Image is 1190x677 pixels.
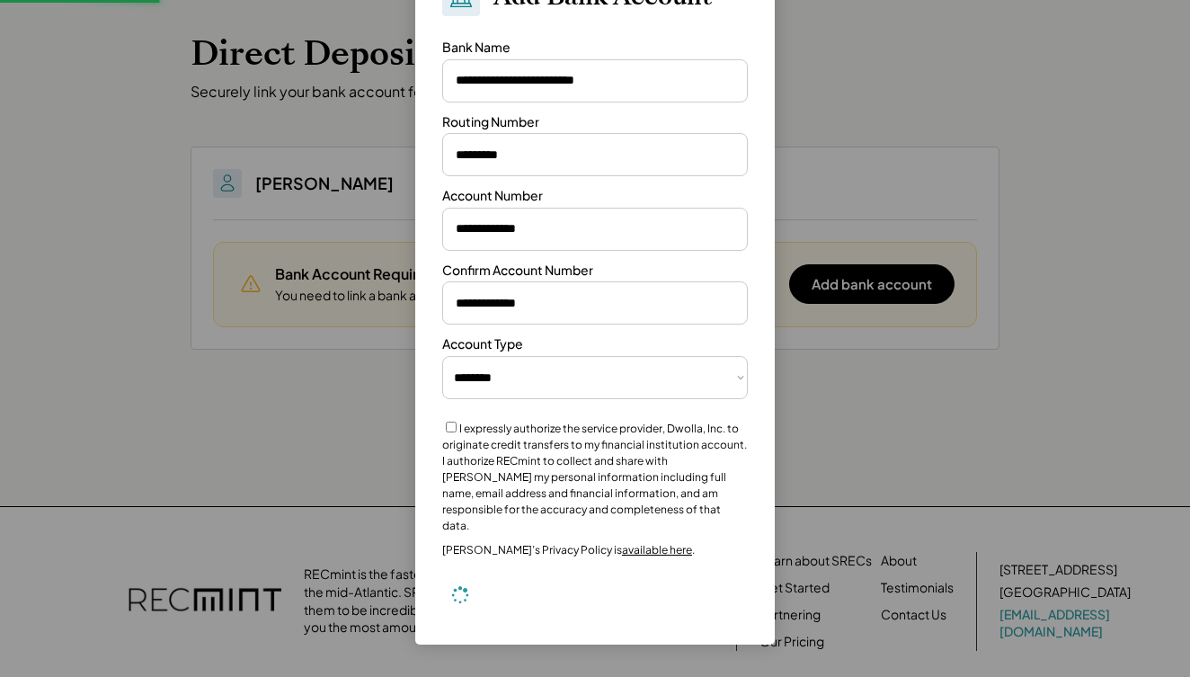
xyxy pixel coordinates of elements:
[442,187,543,205] div: Account Number
[442,262,593,280] div: Confirm Account Number
[442,422,747,532] label: I expressly authorize the service provider, Dwolla, Inc. to originate credit transfers to my fina...
[442,113,539,131] div: Routing Number
[622,543,692,557] a: available here
[442,335,523,353] div: Account Type
[442,39,511,57] div: Bank Name
[442,543,695,557] div: [PERSON_NAME]’s Privacy Policy is .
